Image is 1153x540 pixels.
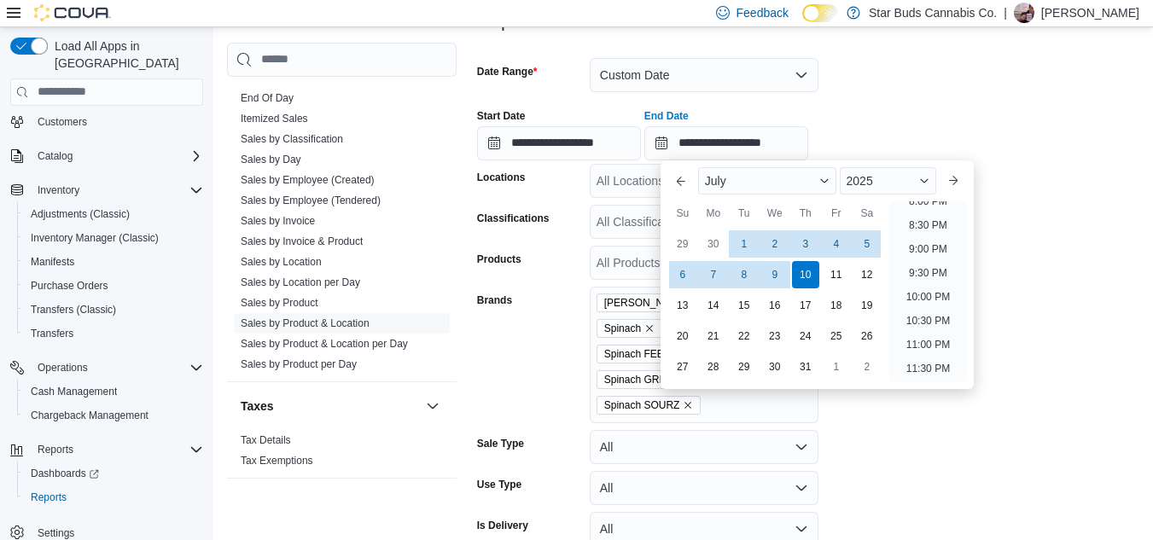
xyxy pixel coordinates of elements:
[3,178,210,202] button: Inventory
[241,433,291,447] span: Tax Details
[48,38,203,72] span: Load All Apps in [GEOGRAPHIC_DATA]
[3,356,210,380] button: Operations
[477,293,512,307] label: Brands
[823,200,850,227] div: Fr
[597,370,705,389] span: Spinach GRINDZ
[24,487,203,508] span: Reports
[3,144,210,168] button: Catalog
[644,109,689,123] label: End Date
[241,91,294,105] span: End Of Day
[38,526,74,540] span: Settings
[802,22,803,23] span: Dark Mode
[17,226,210,250] button: Inventory Manager (Classic)
[902,191,954,212] li: 8:00 PM
[477,109,526,123] label: Start Date
[597,319,662,338] span: Spinach
[241,316,370,330] span: Sales by Product & Location
[24,323,80,344] a: Transfers
[737,4,789,21] span: Feedback
[24,381,124,402] a: Cash Management
[34,4,111,21] img: Cova
[31,146,203,166] span: Catalog
[792,261,819,288] div: day-10
[590,471,818,505] button: All
[902,239,954,259] li: 9:00 PM
[761,230,789,258] div: day-2
[17,298,210,322] button: Transfers (Classic)
[241,455,313,467] a: Tax Exemptions
[604,320,641,337] span: Spinach
[597,293,710,312] span: Lord Jones
[24,252,81,272] a: Manifests
[902,215,954,235] li: 8:30 PM
[700,353,727,380] div: day-28
[241,337,408,351] span: Sales by Product & Location per Day
[241,297,318,309] a: Sales by Product
[24,204,137,224] a: Adjustments (Classic)
[3,109,210,134] button: Customers
[241,235,363,247] a: Sales by Invoice & Product
[669,353,696,380] div: day-27
[17,462,210,485] a: Dashboards
[669,261,696,288] div: day-6
[761,292,789,319] div: day-16
[24,381,203,402] span: Cash Management
[241,338,408,350] a: Sales by Product & Location per Day
[900,287,957,307] li: 10:00 PM
[227,430,457,478] div: Taxes
[227,88,457,381] div: Sales
[31,385,117,398] span: Cash Management
[477,478,521,491] label: Use Type
[604,345,676,363] span: Spinach FEELZ
[17,250,210,274] button: Manifests
[241,358,357,370] a: Sales by Product per Day
[667,229,882,382] div: July, 2025
[477,212,550,225] label: Classifications
[31,439,80,460] button: Reports
[241,434,291,446] a: Tax Details
[644,126,808,160] input: Press the down key to enter a popover containing a calendar. Press the escape key to close the po...
[31,207,130,221] span: Adjustments (Classic)
[31,231,159,245] span: Inventory Manager (Classic)
[31,357,203,378] span: Operations
[24,487,73,508] a: Reports
[241,235,363,248] span: Sales by Invoice & Product
[477,519,528,532] label: Is Delivery
[31,146,79,166] button: Catalog
[900,358,957,379] li: 11:30 PM
[241,173,375,187] span: Sales by Employee (Created)
[823,261,850,288] div: day-11
[17,485,210,509] button: Reports
[700,292,727,319] div: day-14
[31,180,203,200] span: Inventory
[761,261,789,288] div: day-9
[731,322,758,350] div: day-22
[823,353,850,380] div: day-1
[604,397,680,414] span: Spinach SOURZ
[241,195,381,206] a: Sales by Employee (Tendered)
[31,491,67,504] span: Reports
[24,323,203,344] span: Transfers
[38,183,79,197] span: Inventory
[31,439,203,460] span: Reports
[792,292,819,319] div: day-17
[24,204,203,224] span: Adjustments (Classic)
[698,167,836,195] div: Button. Open the month selector. July is currently selected.
[24,276,115,296] a: Purchase Orders
[31,255,74,269] span: Manifests
[853,322,881,350] div: day-26
[731,261,758,288] div: day-8
[17,404,210,427] button: Chargeback Management
[847,174,873,188] span: 2025
[761,353,789,380] div: day-30
[477,253,521,266] label: Products
[792,353,819,380] div: day-31
[241,194,381,207] span: Sales by Employee (Tendered)
[731,230,758,258] div: day-1
[853,261,881,288] div: day-12
[241,92,294,104] a: End Of Day
[590,430,818,464] button: All
[604,294,689,311] span: [PERSON_NAME]
[24,252,203,272] span: Manifests
[823,292,850,319] div: day-18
